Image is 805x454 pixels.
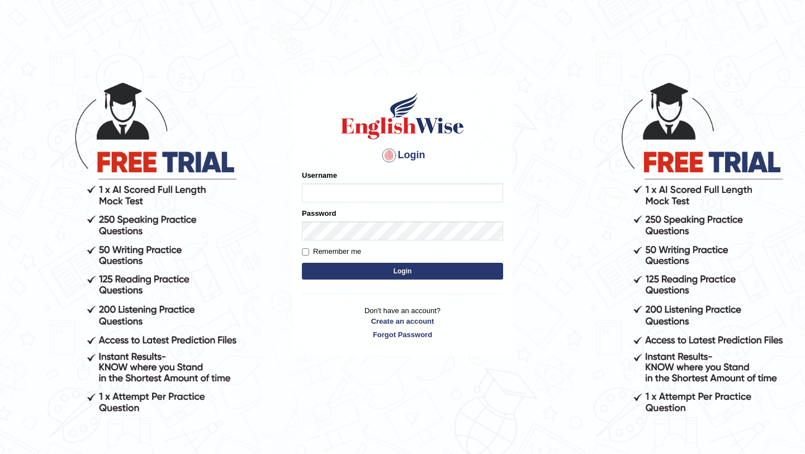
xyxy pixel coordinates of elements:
[302,305,503,340] p: Don't have an account?
[302,246,361,257] label: Remember me
[302,248,309,256] input: Remember me
[302,208,336,219] label: Password
[302,170,337,181] label: Username
[302,329,503,340] a: Forgot Password
[339,91,466,141] img: Logo of English Wise sign in for intelligent practice with AI
[302,263,503,280] button: Login
[302,316,503,327] a: Create an account
[302,146,503,164] h4: Login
